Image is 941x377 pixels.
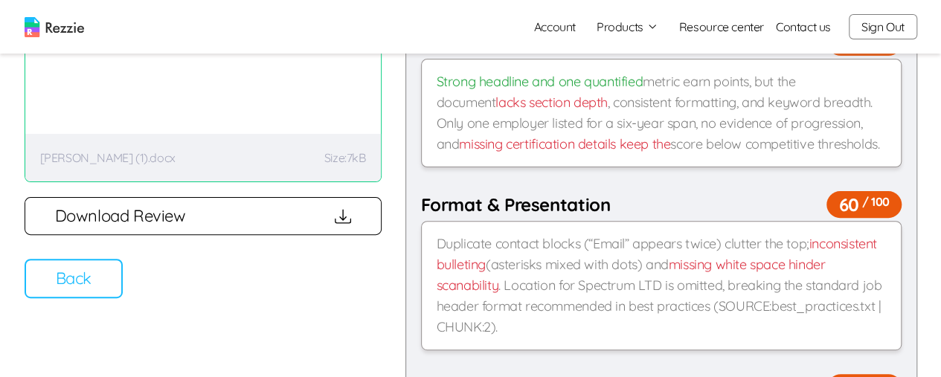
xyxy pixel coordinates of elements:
button: Back [25,259,123,298]
span: 60 [826,191,901,218]
a: Contact us [776,18,831,36]
button: Sign Out [849,14,917,39]
span: Strong headline and one quantified [437,73,643,90]
a: Resource center [679,18,764,36]
a: Account [522,12,588,42]
img: logo [25,17,84,37]
button: Products [597,18,658,36]
button: Download Review [25,197,382,235]
span: lacks section depth [495,94,607,111]
div: metric earn points, but the document , consistent formatting, and keyword breadth. Only one emplo... [421,59,902,167]
span: missing certification details keep the [459,135,670,152]
div: Format & Presentation [421,191,902,218]
p: Size: 7kB [324,149,366,167]
div: Duplicate contact blocks (“Email” appears twice) clutter the top; (asterisks mixed with dots) and... [421,221,902,350]
p: [PERSON_NAME] (1).docx [40,149,176,167]
span: inconsistent bulleting [437,235,877,273]
span: / 100 [861,193,889,210]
